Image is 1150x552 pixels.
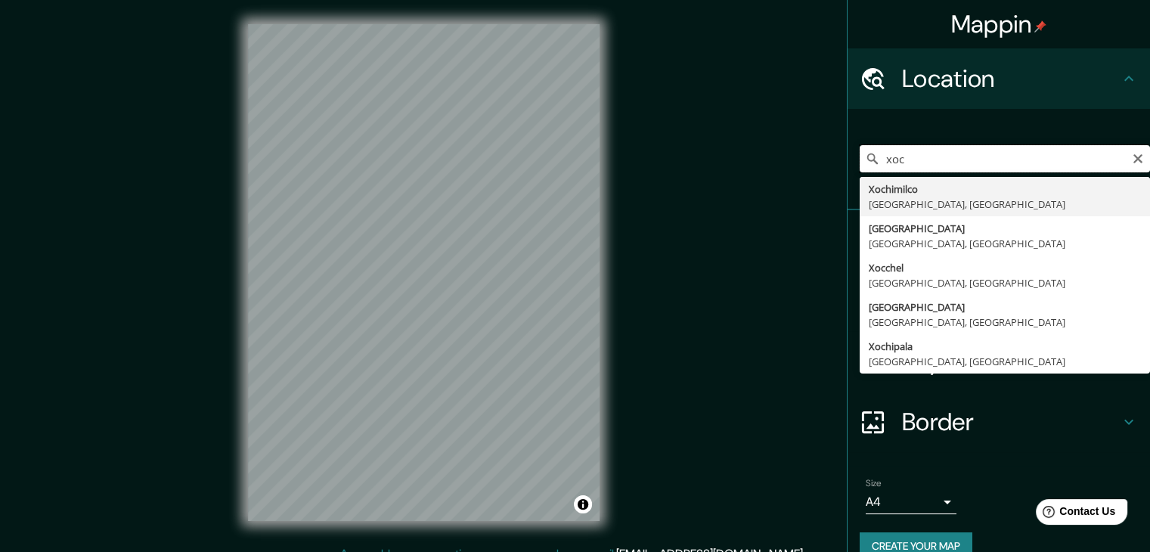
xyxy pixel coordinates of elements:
[848,331,1150,392] div: Layout
[869,221,1141,236] div: [GEOGRAPHIC_DATA]
[248,24,600,521] canvas: Map
[869,354,1141,369] div: [GEOGRAPHIC_DATA], [GEOGRAPHIC_DATA]
[848,210,1150,271] div: Pins
[866,490,956,514] div: A4
[902,407,1120,437] h4: Border
[869,275,1141,290] div: [GEOGRAPHIC_DATA], [GEOGRAPHIC_DATA]
[848,392,1150,452] div: Border
[951,9,1047,39] h4: Mappin
[869,197,1141,212] div: [GEOGRAPHIC_DATA], [GEOGRAPHIC_DATA]
[902,346,1120,377] h4: Layout
[869,339,1141,354] div: Xochipala
[902,64,1120,94] h4: Location
[866,477,882,490] label: Size
[848,271,1150,331] div: Style
[869,299,1141,315] div: [GEOGRAPHIC_DATA]
[848,48,1150,109] div: Location
[869,260,1141,275] div: Xocchel
[1132,150,1144,165] button: Clear
[574,495,592,513] button: Toggle attribution
[869,181,1141,197] div: Xochimilco
[1015,493,1133,535] iframe: Help widget launcher
[860,145,1150,172] input: Pick your city or area
[869,315,1141,330] div: [GEOGRAPHIC_DATA], [GEOGRAPHIC_DATA]
[869,236,1141,251] div: [GEOGRAPHIC_DATA], [GEOGRAPHIC_DATA]
[1034,20,1046,33] img: pin-icon.png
